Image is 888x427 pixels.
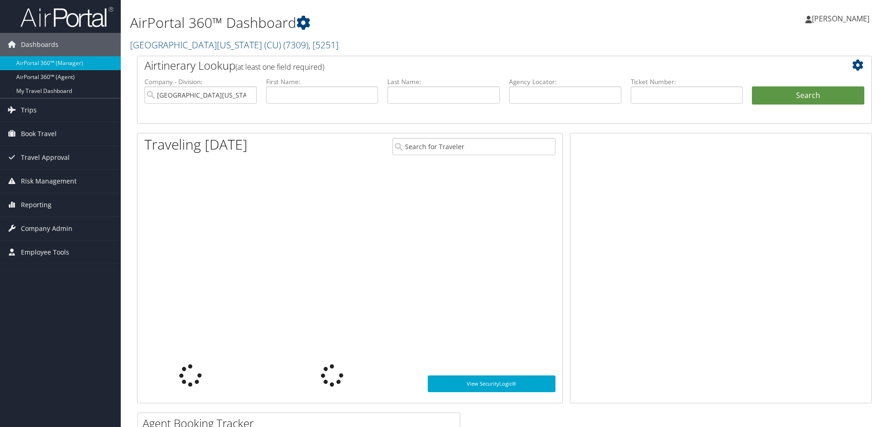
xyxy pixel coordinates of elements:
[144,77,257,86] label: Company - Division:
[812,13,869,24] span: [PERSON_NAME]
[805,5,879,33] a: [PERSON_NAME]
[21,122,57,145] span: Book Travel
[21,170,77,193] span: Risk Management
[21,146,70,169] span: Travel Approval
[752,86,864,105] button: Search
[308,39,339,51] span: , [ 5251 ]
[387,77,500,86] label: Last Name:
[266,77,379,86] label: First Name:
[235,62,324,72] span: (at least one field required)
[144,58,803,73] h2: Airtinerary Lookup
[21,217,72,240] span: Company Admin
[21,193,52,217] span: Reporting
[283,39,308,51] span: ( 7309 )
[144,135,248,154] h1: Traveling [DATE]
[130,13,629,33] h1: AirPortal 360™ Dashboard
[21,99,37,122] span: Trips
[21,33,59,56] span: Dashboards
[21,241,69,264] span: Employee Tools
[20,6,113,28] img: airportal-logo.png
[392,138,555,155] input: Search for Traveler
[428,375,555,392] a: View SecurityLogic®
[130,39,339,51] a: [GEOGRAPHIC_DATA][US_STATE] (CU)
[509,77,621,86] label: Agency Locator:
[631,77,743,86] label: Ticket Number:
